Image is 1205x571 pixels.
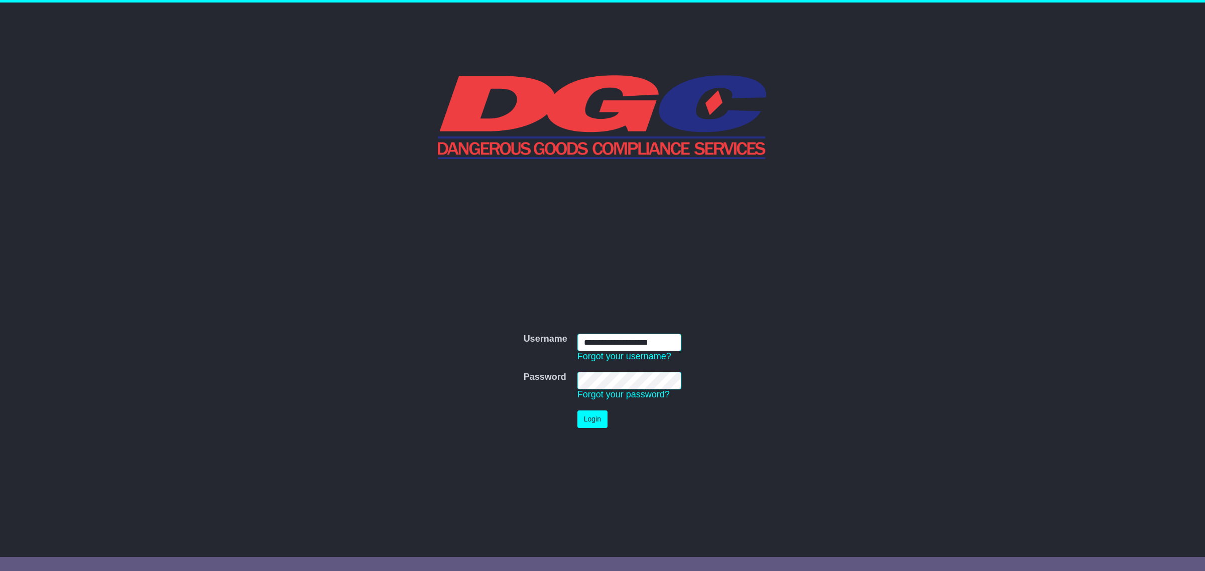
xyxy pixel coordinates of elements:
a: Forgot your username? [577,351,671,361]
button: Login [577,410,608,428]
label: Password [524,372,566,383]
label: Username [524,334,567,345]
a: Forgot your password? [577,389,670,399]
img: DGC QLD [438,74,768,159]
